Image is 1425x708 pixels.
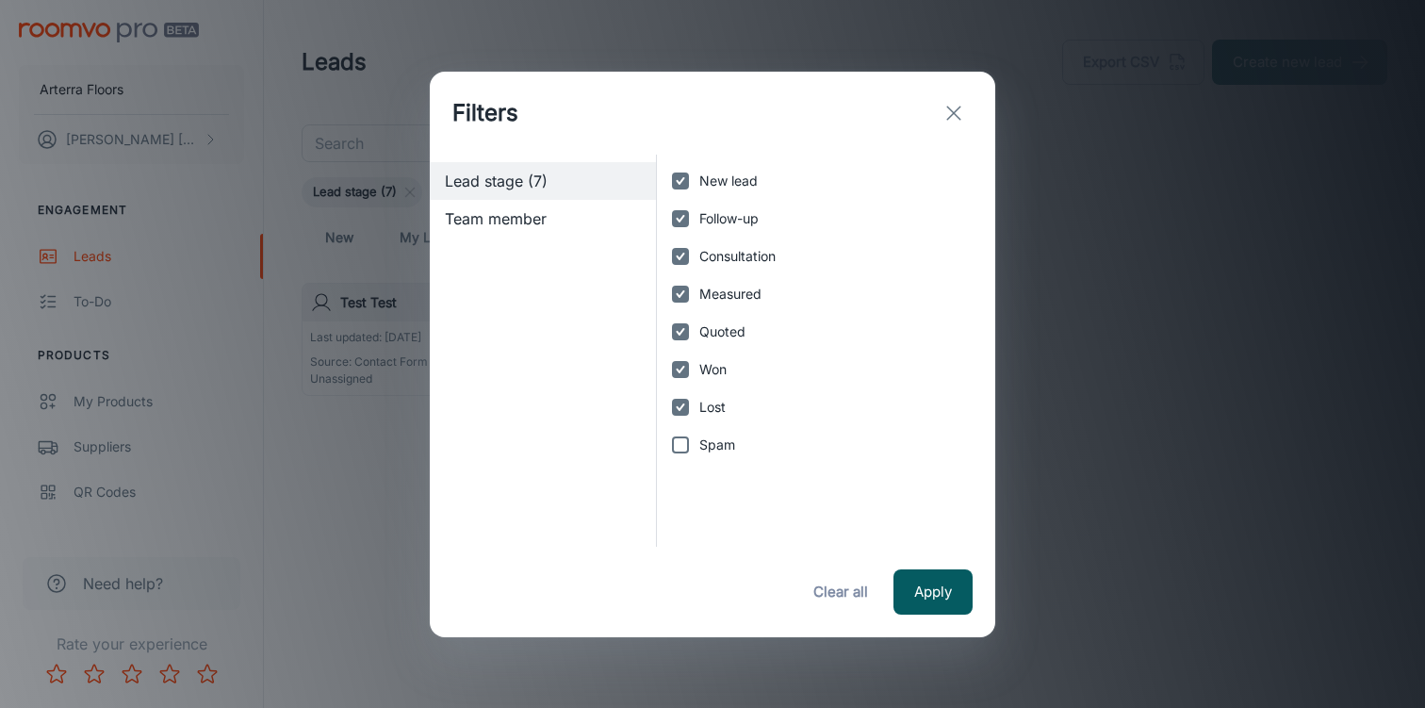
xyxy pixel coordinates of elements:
[699,359,727,380] span: Won
[445,207,641,230] span: Team member
[699,246,776,267] span: Consultation
[935,94,973,132] button: exit
[699,171,758,191] span: New lead
[452,96,518,130] h1: Filters
[803,569,878,615] button: Clear all
[430,200,656,238] div: Team member
[445,170,641,192] span: Lead stage (7)
[699,208,759,229] span: Follow-up
[893,569,973,615] button: Apply
[699,284,762,305] span: Measured
[430,162,656,200] div: Lead stage (7)
[699,397,726,418] span: Lost
[699,435,735,455] span: Spam
[699,321,745,342] span: Quoted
